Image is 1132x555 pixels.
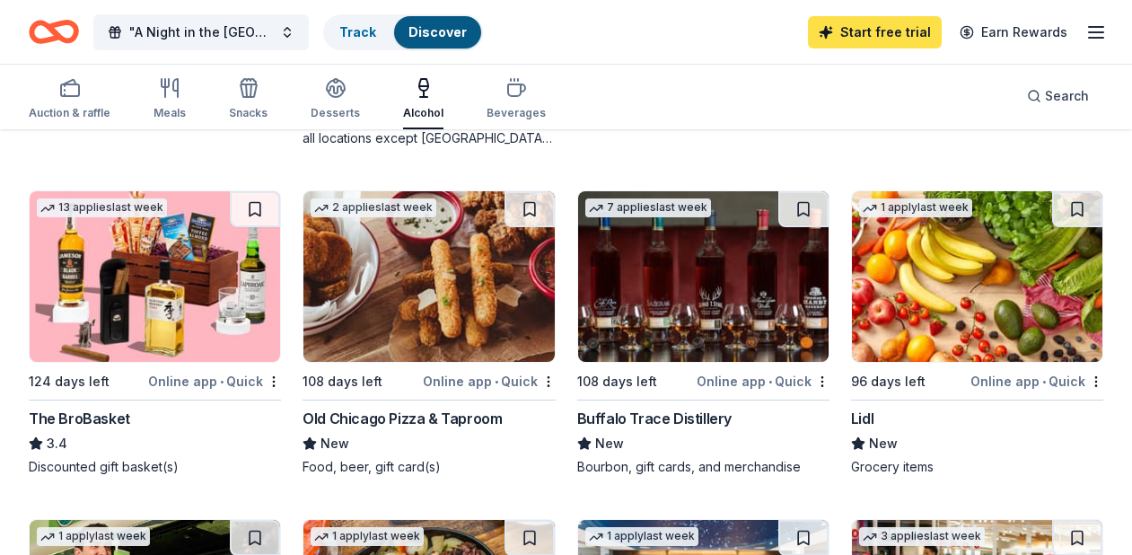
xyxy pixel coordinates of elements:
[323,14,483,50] button: TrackDiscover
[47,433,67,454] span: 3.4
[423,370,556,392] div: Online app Quick
[220,374,224,389] span: •
[403,70,443,129] button: Alcohol
[303,458,555,476] div: Food, beer, gift card(s)
[577,371,657,392] div: 108 days left
[487,106,546,120] div: Beverages
[320,433,349,454] span: New
[852,191,1102,362] img: Image for Lidl
[154,106,186,120] div: Meals
[37,527,150,546] div: 1 apply last week
[148,370,281,392] div: Online app Quick
[29,11,79,53] a: Home
[851,458,1103,476] div: Grocery items
[585,198,711,217] div: 7 applies last week
[311,106,360,120] div: Desserts
[303,111,555,147] div: Winery Direct Wines offered at 30% off in all locations except [GEOGRAPHIC_DATA], [GEOGRAPHIC_DAT...
[859,527,985,546] div: 3 applies last week
[1013,78,1103,114] button: Search
[869,433,898,454] span: New
[30,191,280,362] img: Image for The BroBasket
[37,198,167,217] div: 13 applies last week
[29,106,110,120] div: Auction & raffle
[851,371,926,392] div: 96 days left
[859,198,972,217] div: 1 apply last week
[154,70,186,129] button: Meals
[403,106,443,120] div: Alcohol
[29,70,110,129] button: Auction & raffle
[408,24,467,40] a: Discover
[495,374,498,389] span: •
[311,70,360,129] button: Desserts
[229,70,268,129] button: Snacks
[808,16,942,48] a: Start free trial
[595,433,624,454] span: New
[303,408,502,429] div: Old Chicago Pizza & Taproom
[1042,374,1046,389] span: •
[339,24,376,40] a: Track
[697,370,829,392] div: Online app Quick
[578,191,829,362] img: Image for Buffalo Trace Distillery
[577,458,829,476] div: Bourbon, gift cards, and merchandise
[93,14,309,50] button: "A Night in the [GEOGRAPHIC_DATA]: The [PERSON_NAME] School Benefit Fundraiser"
[303,191,554,362] img: Image for Old Chicago Pizza & Taproom
[29,371,110,392] div: 124 days left
[311,198,436,217] div: 2 applies last week
[851,190,1103,476] a: Image for Lidl1 applylast week96 days leftOnline app•QuickLidlNewGrocery items
[303,190,555,476] a: Image for Old Chicago Pizza & Taproom2 applieslast week108 days leftOnline app•QuickOld Chicago P...
[487,70,546,129] button: Beverages
[29,408,130,429] div: The BroBasket
[29,458,281,476] div: Discounted gift basket(s)
[585,527,698,546] div: 1 apply last week
[129,22,273,43] span: "A Night in the [GEOGRAPHIC_DATA]: The [PERSON_NAME] School Benefit Fundraiser"
[1045,85,1089,107] span: Search
[311,527,424,546] div: 1 apply last week
[949,16,1078,48] a: Earn Rewards
[303,371,382,392] div: 108 days left
[851,408,873,429] div: Lidl
[29,190,281,476] a: Image for The BroBasket13 applieslast week124 days leftOnline app•QuickThe BroBasket3.4Discounted...
[229,106,268,120] div: Snacks
[577,408,732,429] div: Buffalo Trace Distillery
[970,370,1103,392] div: Online app Quick
[577,190,829,476] a: Image for Buffalo Trace Distillery7 applieslast week108 days leftOnline app•QuickBuffalo Trace Di...
[768,374,772,389] span: •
